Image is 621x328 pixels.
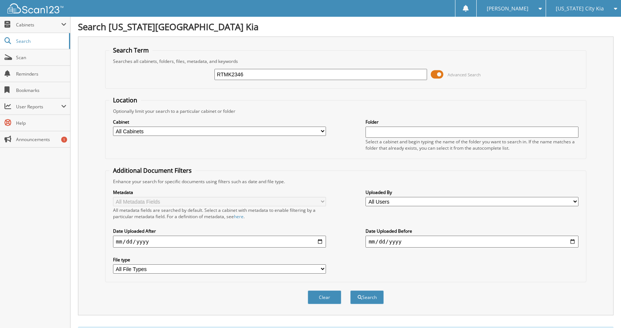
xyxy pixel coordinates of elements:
label: Date Uploaded Before [366,228,578,234]
legend: Additional Document Filters [109,166,195,175]
input: end [366,236,578,248]
div: Select a cabinet and begin typing the name of the folder you want to search in. If the name match... [366,138,578,151]
span: Advanced Search [448,72,481,77]
div: Optionally limit your search to a particular cabinet or folder [109,108,582,114]
span: Bookmarks [16,87,66,93]
span: Announcements [16,136,66,143]
input: start [113,236,326,248]
label: Date Uploaded After [113,228,326,234]
span: Scan [16,54,66,61]
div: 1 [61,137,67,143]
label: Cabinet [113,119,326,125]
span: User Reports [16,104,61,110]
h1: Search [US_STATE][GEOGRAPHIC_DATA] Kia [78,20,614,33]
label: Uploaded By [366,189,578,195]
label: File type [113,257,326,263]
label: Metadata [113,189,326,195]
span: [PERSON_NAME] [487,6,529,11]
button: Clear [308,290,341,304]
span: Search [16,38,65,44]
span: [US_STATE] City Kia [556,6,604,11]
label: Folder [366,119,578,125]
a: here [234,213,244,220]
div: Enhance your search for specific documents using filters such as date and file type. [109,178,582,185]
span: Help [16,120,66,126]
div: All metadata fields are searched by default. Select a cabinet with metadata to enable filtering b... [113,207,326,220]
span: Reminders [16,71,66,77]
button: Search [350,290,384,304]
div: Searches all cabinets, folders, files, metadata, and keywords [109,58,582,64]
legend: Location [109,96,141,104]
legend: Search Term [109,46,153,54]
span: Cabinets [16,22,61,28]
img: scan123-logo-white.svg [7,3,63,13]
